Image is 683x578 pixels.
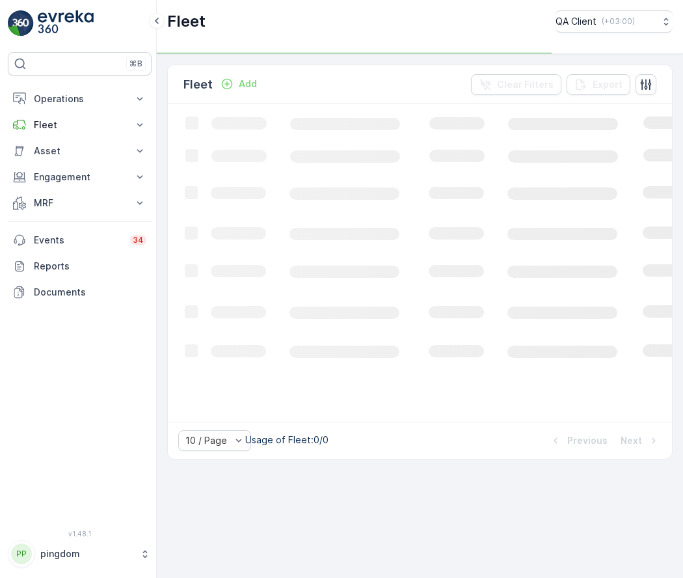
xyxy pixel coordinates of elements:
[471,74,561,95] button: Clear Filters
[34,260,146,273] p: Reports
[567,74,630,95] button: Export
[8,138,152,164] button: Asset
[8,530,152,538] span: v 1.48.1
[556,15,596,28] p: QA Client
[34,171,126,184] p: Engagement
[567,434,608,447] p: Previous
[556,10,673,33] button: QA Client(+03:00)
[129,59,142,69] p: ⌘B
[593,78,623,91] p: Export
[8,279,152,305] a: Documents
[602,16,635,27] p: ( +03:00 )
[245,433,328,447] p: Usage of Fleet : 0/0
[621,434,642,447] p: Next
[11,544,32,564] div: PP
[548,433,609,448] button: Previous
[34,92,126,105] p: Operations
[34,234,122,247] p: Events
[8,190,152,216] button: MRF
[8,540,152,568] button: PPpingdom
[497,78,554,91] p: Clear Filters
[8,227,152,253] a: Events34
[34,144,126,158] p: Asset
[8,112,152,138] button: Fleet
[167,11,206,32] p: Fleet
[8,86,152,112] button: Operations
[34,286,146,299] p: Documents
[183,76,213,94] p: Fleet
[38,10,94,36] img: logo_light-DOdMpM7g.png
[239,77,257,90] p: Add
[40,547,133,560] p: pingdom
[8,253,152,279] a: Reports
[133,235,144,245] p: 34
[34,197,126,210] p: MRF
[215,76,262,92] button: Add
[34,118,126,131] p: Fleet
[8,164,152,190] button: Engagement
[619,433,662,448] button: Next
[8,10,34,36] img: logo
